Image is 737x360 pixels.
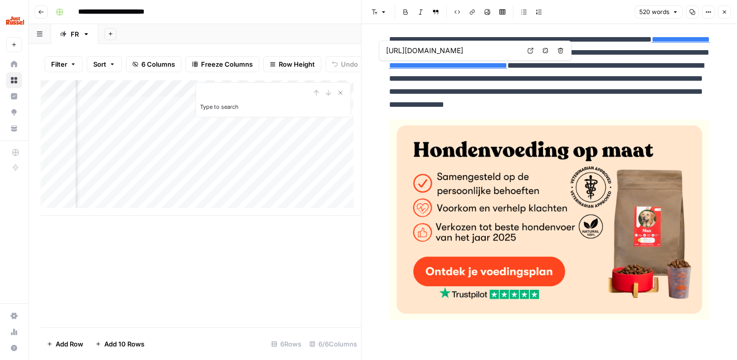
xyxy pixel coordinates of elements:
a: Your Data [6,120,22,136]
button: Undo [325,56,364,72]
button: Add Row [41,336,89,352]
a: FR [51,24,98,44]
a: Usage [6,324,22,340]
button: Sort [87,56,122,72]
span: Undo [341,59,358,69]
span: Freeze Columns [201,59,253,69]
a: Browse [6,72,22,88]
span: 6 Columns [141,59,175,69]
button: 6 Columns [126,56,181,72]
span: Add Row [56,339,83,349]
button: Workspace: Just Russel [6,8,22,33]
span: 520 words [639,8,669,17]
a: Insights [6,88,22,104]
button: Filter [45,56,83,72]
a: Settings [6,308,22,324]
a: Opportunities [6,104,22,120]
button: Row Height [263,56,321,72]
div: 6/6 Columns [305,336,361,352]
button: Add 10 Rows [89,336,150,352]
label: Type to search [200,103,239,110]
img: Just Russel Logo [6,12,24,30]
span: Add 10 Rows [104,339,144,349]
div: FR [71,29,79,39]
button: Close Search [334,87,346,99]
a: Home [6,56,22,72]
button: 520 words [635,6,683,19]
button: Freeze Columns [186,56,259,72]
button: Help + Support [6,340,22,356]
span: Sort [93,59,106,69]
span: Row Height [279,59,315,69]
span: Filter [51,59,67,69]
div: 6 Rows [267,336,305,352]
